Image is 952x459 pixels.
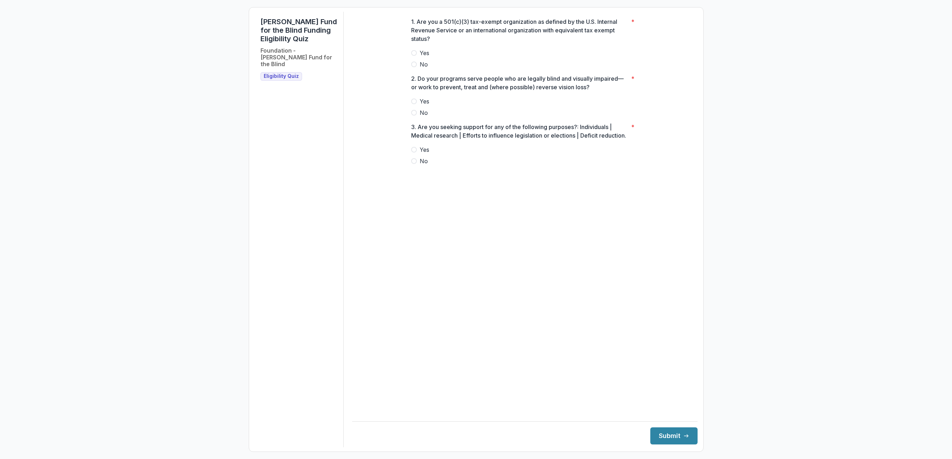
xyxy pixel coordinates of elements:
span: Yes [420,97,429,106]
button: Submit [650,427,698,444]
span: Yes [420,145,429,154]
p: 2. Do your programs serve people who are legally blind and visually impaired—or work to prevent, ... [411,74,628,91]
p: 3. Are you seeking support for any of the following purposes?: Individuals | Medical research | E... [411,123,628,140]
h1: [PERSON_NAME] Fund for the Blind Funding Eligibility Quiz [260,17,338,43]
span: Yes [420,49,429,57]
span: No [420,108,428,117]
h2: Foundation - [PERSON_NAME] Fund for the Blind [260,47,338,68]
span: No [420,60,428,69]
span: Eligibility Quiz [264,73,299,79]
p: 1. Are you a 501(c)(3) tax-exempt organization as defined by the U.S. Internal Revenue Service or... [411,17,628,43]
span: No [420,157,428,165]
